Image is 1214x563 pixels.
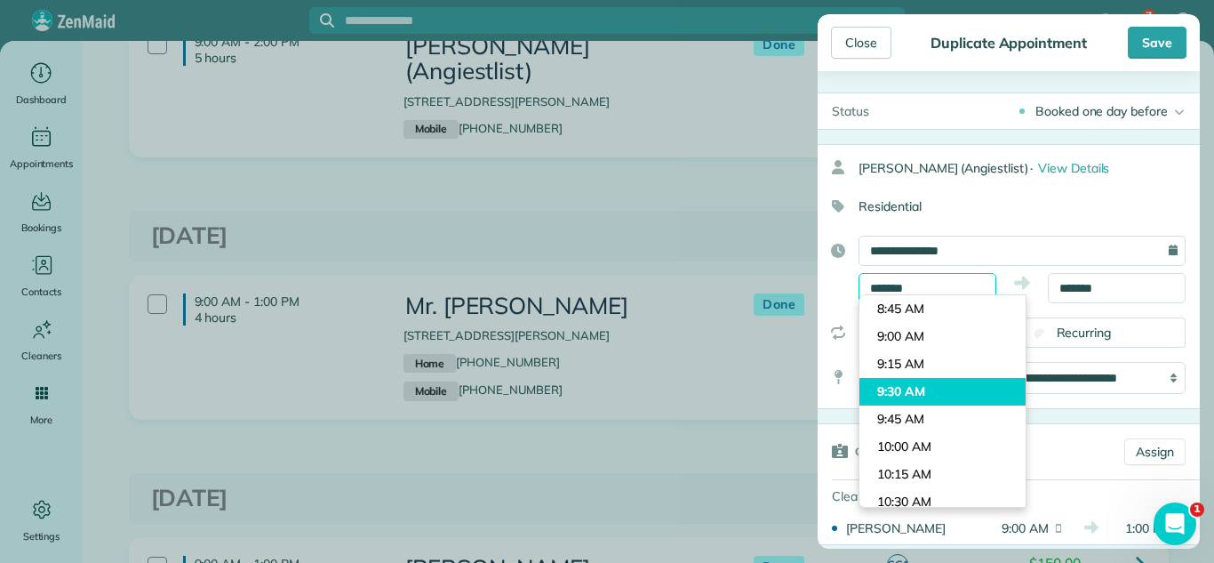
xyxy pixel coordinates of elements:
[859,461,1026,488] li: 10:15 AM
[925,34,1092,52] div: Duplicate Appointment
[859,152,1200,184] div: [PERSON_NAME] (Angiestlist)
[1124,438,1186,465] a: Assign
[1190,503,1204,517] span: 1
[1057,325,1112,341] span: Recurring
[818,93,883,129] div: Status
[859,488,1026,516] li: 10:30 AM
[846,519,983,537] div: [PERSON_NAME]
[859,378,1026,406] li: 9:30 AM
[1035,102,1168,120] div: Booked one day before
[988,519,1049,537] span: 9:00 AM
[859,295,1026,323] li: 8:45 AM
[855,424,918,478] h3: Cleaners
[1111,519,1171,537] span: 1:00 PM
[818,191,1186,221] div: Residential
[818,480,942,512] div: Cleaners
[1154,503,1196,545] iframe: Intercom live chat
[1030,160,1033,176] span: ·
[859,433,1026,461] li: 10:00 AM
[1128,27,1186,59] div: Save
[831,27,891,59] div: Close
[859,350,1026,378] li: 9:15 AM
[1038,160,1110,176] span: View Details
[859,323,1026,350] li: 9:00 AM
[859,406,1026,433] li: 9:45 AM
[1034,329,1045,341] input: Recurring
